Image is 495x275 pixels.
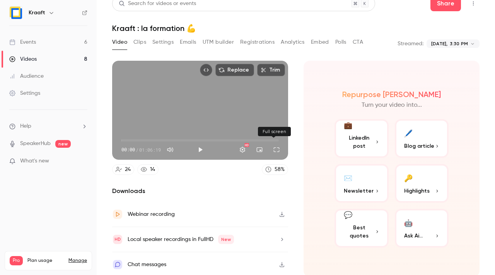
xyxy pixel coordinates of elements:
a: SpeakerHub [20,140,51,148]
button: Trim [257,64,285,76]
span: Best quotes [344,224,375,240]
button: CTA [353,36,363,48]
div: Audience [9,72,44,80]
span: What's new [20,157,49,165]
button: 💼LinkedIn post [335,119,389,158]
span: Blog article [404,142,434,150]
button: Registrations [240,36,275,48]
button: Video [112,36,127,48]
div: 24 [125,166,131,174]
span: New [218,235,234,244]
button: Embed video [200,64,212,76]
span: 00:00 [121,146,135,153]
button: Full screen [269,142,284,157]
div: 💬 [344,210,352,220]
iframe: Noticeable Trigger [78,158,87,165]
a: 58% [262,164,288,175]
span: Newsletter [344,187,374,195]
span: LinkedIn post [344,134,375,150]
div: 💼 [344,120,352,131]
div: 🖊️ [404,127,413,139]
button: 💬Best quotes [335,209,389,248]
li: help-dropdown-opener [9,122,87,130]
div: Full screen [258,127,291,136]
div: Videos [9,55,37,63]
div: 14 [150,166,155,174]
span: / [136,146,138,153]
button: Replace [215,64,254,76]
button: Polls [335,36,346,48]
button: 🔑Highlights [395,164,449,203]
span: 3:30 PM [450,40,468,47]
a: Manage [68,258,87,264]
div: Events [9,38,36,46]
button: 🖊️Blog article [395,119,449,158]
div: 00:00 [121,146,161,153]
a: 24 [112,164,134,175]
button: Mute [162,142,178,157]
button: Clips [133,36,146,48]
span: Plan usage [27,258,64,264]
p: Streamed: [398,40,423,48]
div: 🔑 [404,172,413,184]
button: Embed [311,36,329,48]
button: Play [193,142,208,157]
button: Settings [152,36,174,48]
h1: Kraaft : la formation 💪 [112,24,480,33]
button: Emails [180,36,196,48]
button: ✉️Newsletter [335,164,389,203]
span: Ask Ai... [404,232,423,240]
button: 🤖Ask Ai... [395,209,449,248]
div: Webinar recording [128,210,175,219]
span: Pro [10,256,23,265]
span: 01:06:19 [139,146,161,153]
h2: Repurpose [PERSON_NAME] [342,90,441,99]
p: Turn your video into... [362,101,422,110]
a: 14 [137,164,159,175]
span: Help [20,122,31,130]
div: 58 % [275,166,285,174]
img: Kraaft [10,7,22,19]
div: Settings [9,89,40,97]
button: Settings [235,142,250,157]
h6: Kraaft [29,9,45,17]
button: UTM builder [203,36,234,48]
div: HD [244,143,249,147]
div: ✉️ [344,172,352,184]
button: Analytics [281,36,305,48]
span: new [55,140,71,148]
div: Local speaker recordings in FullHD [128,235,234,244]
span: [DATE], [431,40,447,47]
button: Turn on miniplayer [252,142,267,157]
div: Chat messages [128,260,166,269]
div: 🤖 [404,217,413,229]
h2: Downloads [112,186,288,196]
span: Highlights [404,187,430,195]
